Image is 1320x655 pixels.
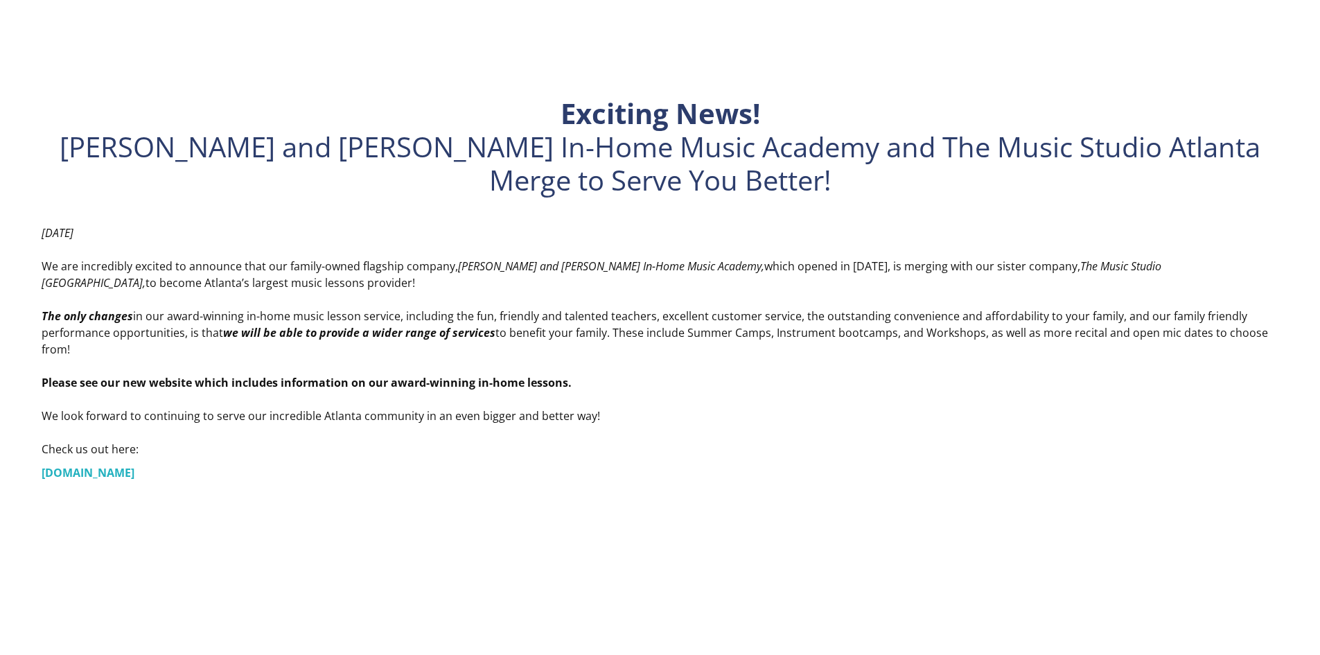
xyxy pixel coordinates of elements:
em: [PERSON_NAME] and [PERSON_NAME] In-Home Music Academy, [458,259,764,274]
a: [DOMAIN_NAME] [42,465,134,480]
em: we will be able to provide a wider range of services [223,325,495,340]
p: We are incredibly excited to announce that our family-owned flagship company, which opened in [DA... [42,225,1278,457]
strong: Please see our new website which includes information on our award-winning in-home lessons. [42,375,572,390]
em: The only changes [42,308,133,324]
strong: Exciting News! [561,94,760,132]
em: [DATE] ‍ [42,225,73,241]
h1: [PERSON_NAME] and [PERSON_NAME] In-Home Music Academy and The Music Studio Atlanta Merge to Serve... [42,97,1278,197]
